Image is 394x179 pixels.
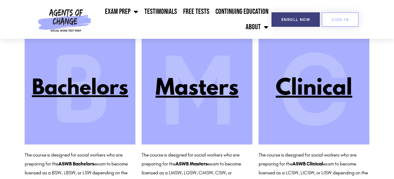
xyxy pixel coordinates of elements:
b: ASWB Masters [175,161,208,167]
a: Enroll Now [271,12,320,27]
span: Enroll Now [281,18,310,22]
a: Testimonials [141,4,180,19]
a: Exam Prep [102,4,141,19]
a: Free Tests [180,4,212,19]
nav: Menu [94,4,271,35]
a: SIGN IN [322,12,359,27]
b: ASWB Bachelors [58,161,94,167]
b: ASWB Clinical [292,161,323,167]
span: SIGN IN [332,18,349,22]
a: Continuing Education [212,4,271,19]
a: About [243,19,271,35]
